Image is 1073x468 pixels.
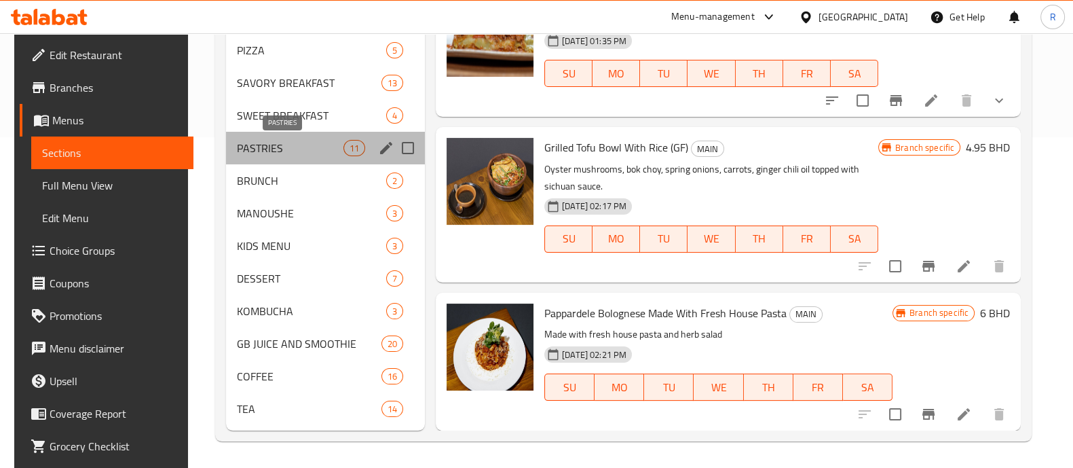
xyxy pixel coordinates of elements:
a: Edit Menu [31,202,193,234]
span: 20 [382,338,402,350]
p: Oyster mushrooms, bok choy, spring onions, carrots, ginger chili oil topped with sichuan sauce. [544,161,878,195]
span: 3 [387,240,402,253]
span: TU [645,64,682,84]
span: Pappardele Bolognese Made With Fresh House Pasta [544,303,787,323]
button: WE [688,60,735,87]
span: WE [693,64,730,84]
span: Full Menu View [42,177,183,194]
img: Pappardele Bolognese Made With Fresh House Pasta [447,304,533,391]
span: Sections [42,145,183,161]
span: MO [598,64,635,84]
button: delete [983,398,1015,431]
a: Edit menu item [956,406,972,422]
span: BRUNCH [237,173,386,189]
h6: 4.95 BHD [966,138,1010,157]
span: SU [550,378,589,397]
span: 3 [387,305,402,318]
div: items [386,42,403,58]
span: Menu disclaimer [50,340,183,357]
span: SAVORY BREAKFAST [237,75,381,91]
span: SU [550,64,587,84]
span: MANOUSHE [237,205,386,221]
span: Select to update [848,86,877,115]
a: Menu disclaimer [20,332,193,365]
span: Grilled Tofu Bowl With Rice (GF) [544,137,688,158]
span: Branch specific [890,141,960,154]
span: TEA [237,401,381,417]
a: Grocery Checklist [20,430,193,463]
button: TU [640,226,688,253]
div: MANOUSHE3 [226,197,425,230]
button: FR [783,60,831,87]
span: TH [741,229,778,249]
button: MO [592,226,640,253]
img: Grilled Tofu Bowl With Rice (GF) [447,138,533,225]
a: Promotions [20,300,193,332]
span: TU [645,229,682,249]
div: COFFEE16 [226,360,425,393]
span: [DATE] 01:35 PM [557,35,632,48]
div: SAVORY BREAKFAST13 [226,67,425,99]
div: TEA14 [226,393,425,425]
span: PASTRIES [237,140,343,156]
button: sort-choices [816,84,848,117]
span: COFFEE [237,368,381,384]
div: PASTRIES11edit [226,132,425,164]
a: Branches [20,71,193,104]
div: DESSERT [237,270,386,287]
span: 13 [382,77,402,90]
div: items [386,238,403,254]
a: Upsell [20,365,193,397]
button: WE [694,374,743,401]
a: Edit menu item [923,92,939,109]
div: items [386,107,403,124]
div: items [386,205,403,221]
span: MO [598,229,635,249]
button: MO [592,60,640,87]
span: TH [741,64,778,84]
button: SA [831,226,878,253]
span: KIDS MENU [237,238,386,254]
button: MO [595,374,644,401]
span: 3 [387,207,402,220]
button: WE [688,226,735,253]
div: items [386,270,403,287]
span: 7 [387,272,402,285]
span: 11 [344,142,364,155]
button: FR [783,226,831,253]
div: GB JUICE AND SMOOTHIE20 [226,327,425,360]
div: Menu-management [671,9,755,25]
span: SU [550,229,587,249]
a: Coverage Report [20,397,193,430]
span: TH [749,378,788,397]
button: SU [544,60,592,87]
button: show more [983,84,1015,117]
span: FR [799,378,837,397]
span: Select to update [881,400,909,429]
button: delete [950,84,983,117]
span: 4 [387,109,402,122]
button: delete [983,250,1015,283]
a: Menus [20,104,193,137]
span: WE [693,229,730,249]
button: SA [843,374,892,401]
div: items [343,140,365,156]
span: 16 [382,370,402,383]
span: 2 [387,175,402,187]
div: items [386,303,403,319]
span: [DATE] 02:17 PM [557,200,632,213]
a: Edit Restaurant [20,39,193,71]
div: items [381,368,403,384]
button: Branch-specific-item [880,84,912,117]
button: edit [376,138,396,158]
span: 5 [387,44,402,57]
span: Branches [50,79,183,96]
div: items [381,336,403,352]
div: DESSERT7 [226,262,425,295]
span: Promotions [50,308,183,324]
span: R [1049,10,1055,24]
div: KIDS MENU3 [226,230,425,262]
span: Select to update [881,252,909,281]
